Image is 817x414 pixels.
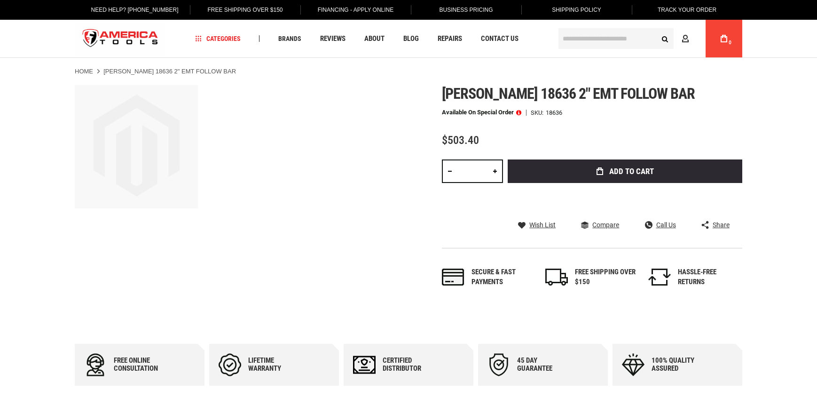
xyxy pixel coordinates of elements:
[103,68,236,75] strong: [PERSON_NAME] 18636 2" EMT FOLLOW BAR
[75,67,93,76] a: Home
[546,110,562,116] div: 18636
[648,269,671,286] img: returns
[678,267,739,287] div: HASSLE-FREE RETURNS
[316,32,350,45] a: Reviews
[652,357,708,373] div: 100% quality assured
[114,357,170,373] div: Free online consultation
[481,35,518,42] span: Contact Us
[399,32,423,45] a: Blog
[442,269,464,286] img: payments
[552,7,601,13] span: Shipping Policy
[471,267,533,287] div: Secure & fast payments
[433,32,466,45] a: Repairs
[191,32,245,45] a: Categories
[713,222,730,228] span: Share
[278,35,301,42] span: Brands
[248,357,305,373] div: Lifetime warranty
[75,85,198,208] img: main product photo
[575,267,636,287] div: FREE SHIPPING OVER $150
[729,40,731,45] span: 0
[645,221,676,229] a: Call Us
[477,32,523,45] a: Contact Us
[517,357,573,373] div: 45 day Guarantee
[196,35,241,42] span: Categories
[529,222,556,228] span: Wish List
[592,222,619,228] span: Compare
[383,357,439,373] div: Certified Distributor
[715,20,733,57] a: 0
[531,110,546,116] strong: SKU
[274,32,306,45] a: Brands
[656,222,676,228] span: Call Us
[320,35,346,42] span: Reviews
[364,35,385,42] span: About
[609,167,654,175] span: Add to Cart
[442,85,695,103] span: [PERSON_NAME] 18636 2" emt follow bar
[518,221,556,229] a: Wish List
[360,32,389,45] a: About
[442,109,521,116] p: Available on Special Order
[75,21,166,56] a: store logo
[545,269,568,286] img: shipping
[403,35,419,42] span: Blog
[581,221,619,229] a: Compare
[442,134,479,147] span: $503.40
[656,30,674,48] button: Search
[75,21,166,56] img: America Tools
[508,159,742,183] button: Add to Cart
[438,35,462,42] span: Repairs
